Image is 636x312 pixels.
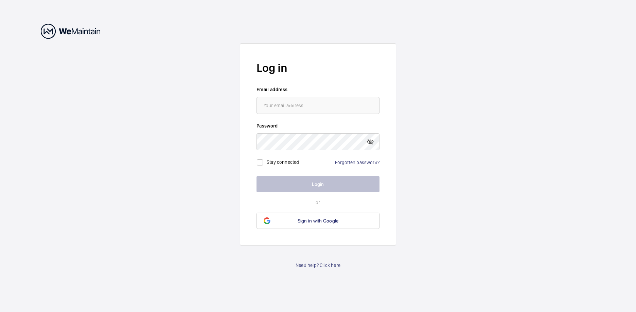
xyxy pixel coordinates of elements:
[257,176,379,192] button: Login
[257,60,379,76] h2: Log in
[257,97,379,114] input: Your email address
[298,218,339,223] span: Sign in with Google
[257,86,379,93] label: Email address
[257,122,379,129] label: Password
[257,199,379,206] p: or
[335,160,379,165] a: Forgotten password?
[296,262,340,269] a: Need help? Click here
[267,159,299,165] label: Stay connected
